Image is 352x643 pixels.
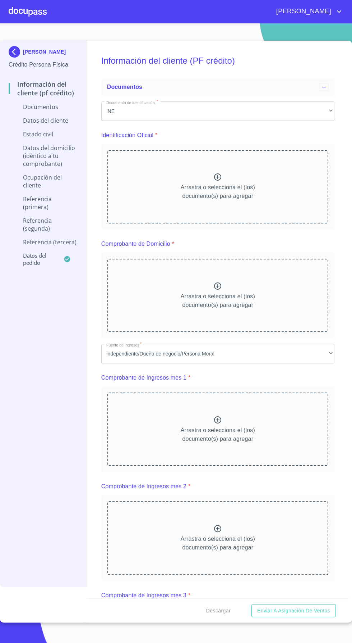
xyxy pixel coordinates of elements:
span: Descargar [206,606,231,615]
p: Identificación Oficial [101,131,154,140]
button: account of current user [271,6,343,17]
p: Datos del pedido [9,252,64,266]
p: Información del cliente (PF crédito) [9,80,78,97]
span: Enviar a Asignación de Ventas [257,606,330,615]
h5: Información del cliente (PF crédito) [101,46,334,76]
button: Enviar a Asignación de Ventas [251,604,336,617]
span: Documentos [107,84,142,90]
button: Descargar [203,604,233,617]
p: Estado Civil [9,130,78,138]
p: Comprobante de Ingresos mes 1 [101,373,186,382]
div: [PERSON_NAME] [9,46,78,60]
p: [PERSON_NAME] [23,49,66,55]
p: Comprobante de Ingresos mes 2 [101,482,186,491]
p: Referencia (segunda) [9,217,78,232]
div: Independiente/Dueño de negocio/Persona Moral [101,344,334,363]
p: Documentos [9,103,78,111]
p: Comprobante de Domicilio [101,240,170,248]
p: Referencia (tercera) [9,238,78,246]
p: Arrastra o selecciona el (los) documento(s) para agregar [181,426,255,443]
p: Crédito Persona Física [9,60,78,69]
span: [PERSON_NAME] [271,6,335,17]
p: Ocupación del Cliente [9,173,78,189]
p: Arrastra o selecciona el (los) documento(s) para agregar [181,292,255,309]
p: Arrastra o selecciona el (los) documento(s) para agregar [181,535,255,552]
p: Arrastra o selecciona el (los) documento(s) para agregar [181,183,255,200]
p: Referencia (primera) [9,195,78,211]
img: Docupass spot blue [9,46,23,58]
div: INE [101,101,334,121]
p: Datos del domicilio (idéntico a tu comprobante) [9,144,78,168]
p: Datos del cliente [9,117,78,124]
div: Documentos [101,78,334,96]
p: Comprobante de Ingresos mes 3 [101,591,186,600]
